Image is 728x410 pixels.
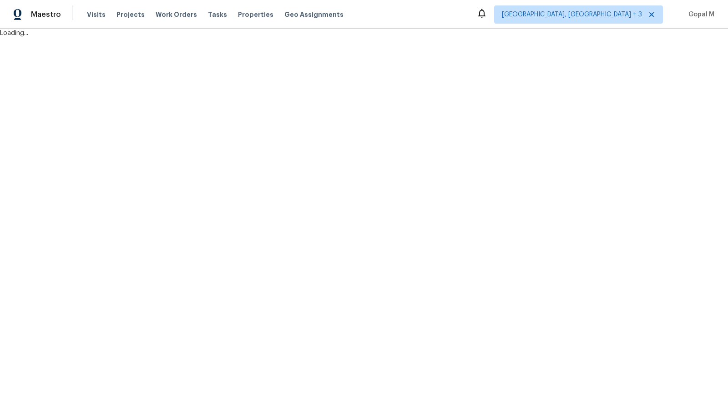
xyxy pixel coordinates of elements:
[502,10,642,19] span: [GEOGRAPHIC_DATA], [GEOGRAPHIC_DATA] + 3
[238,10,273,19] span: Properties
[208,11,227,18] span: Tasks
[156,10,197,19] span: Work Orders
[284,10,344,19] span: Geo Assignments
[87,10,106,19] span: Visits
[116,10,145,19] span: Projects
[31,10,61,19] span: Maestro
[685,10,714,19] span: Gopal M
